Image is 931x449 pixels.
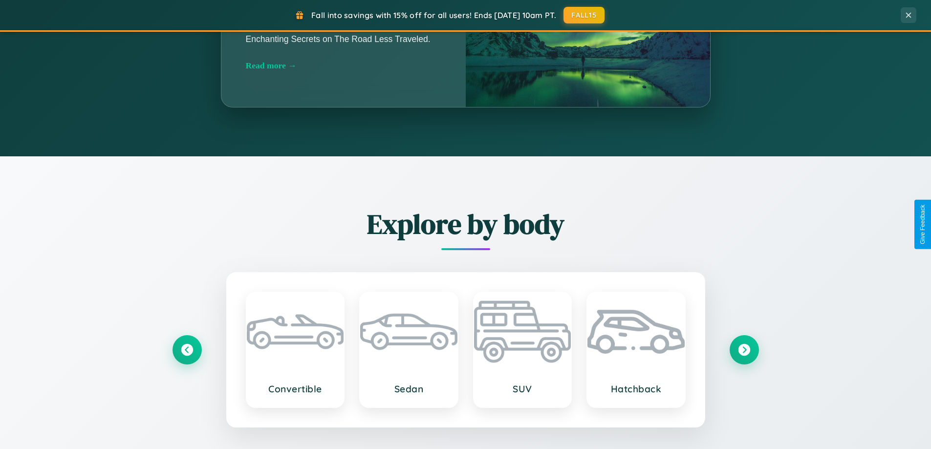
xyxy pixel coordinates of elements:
[370,383,448,395] h3: Sedan
[563,7,605,23] button: FALL15
[919,205,926,244] div: Give Feedback
[246,61,441,71] div: Read more →
[173,205,759,243] h2: Explore by body
[311,10,556,20] span: Fall into savings with 15% off for all users! Ends [DATE] 10am PT.
[257,383,334,395] h3: Convertible
[246,18,441,45] p: Discover the Extraordinary Landscapes and Enchanting Secrets on The Road Less Traveled.
[597,383,675,395] h3: Hatchback
[484,383,562,395] h3: SUV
